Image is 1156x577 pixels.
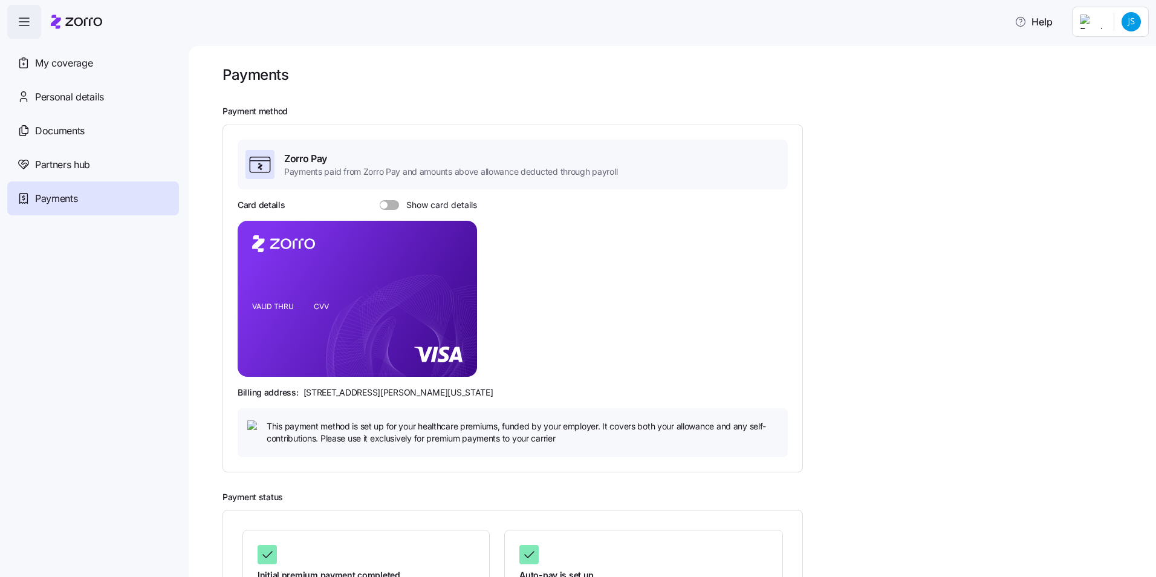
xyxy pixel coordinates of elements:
span: [STREET_ADDRESS][PERSON_NAME][US_STATE] [304,386,493,399]
img: 9577aa9ba053be3627777d0052ed3678 [1122,12,1141,31]
a: Documents [7,114,179,148]
tspan: CVV [314,302,329,311]
h1: Payments [222,65,288,84]
a: My coverage [7,46,179,80]
span: Partners hub [35,157,90,172]
span: Zorro Pay [284,151,617,166]
span: My coverage [35,56,93,71]
span: Payments paid from Zorro Pay and amounts above allowance deducted through payroll [284,166,617,178]
span: Help [1015,15,1053,29]
span: Billing address: [238,386,299,399]
a: Personal details [7,80,179,114]
img: icon bulb [247,420,262,435]
img: Employer logo [1080,15,1104,29]
span: Payments [35,191,77,206]
button: Help [1005,10,1062,34]
h3: Card details [238,199,285,211]
h2: Payment method [222,106,1139,117]
span: Personal details [35,90,104,105]
a: Payments [7,181,179,215]
span: Documents [35,123,85,139]
tspan: VALID THRU [252,302,294,311]
span: This payment method is set up for your healthcare premiums, funded by your employer. It covers bo... [267,420,778,445]
h2: Payment status [222,492,1139,503]
a: Partners hub [7,148,179,181]
span: Show card details [399,200,477,210]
